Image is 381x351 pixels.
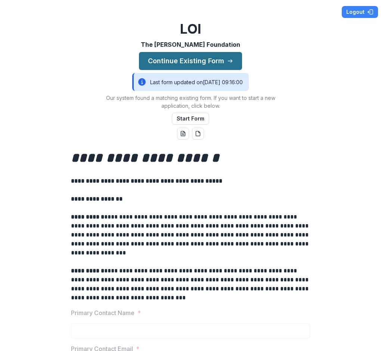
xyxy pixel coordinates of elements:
[97,94,284,110] p: Our system found a matching existing form. If you want to start a new application, click below.
[132,73,249,91] div: Last form updated on [DATE] 09:16:00
[177,128,189,140] button: word-download
[180,21,201,37] h2: LOI
[192,128,204,140] button: pdf-download
[342,6,378,18] button: Logout
[71,308,134,317] p: Primary Contact Name
[139,52,242,70] button: Continue Existing Form
[141,40,240,49] p: The [PERSON_NAME] Foundation
[172,113,209,125] button: Start Form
